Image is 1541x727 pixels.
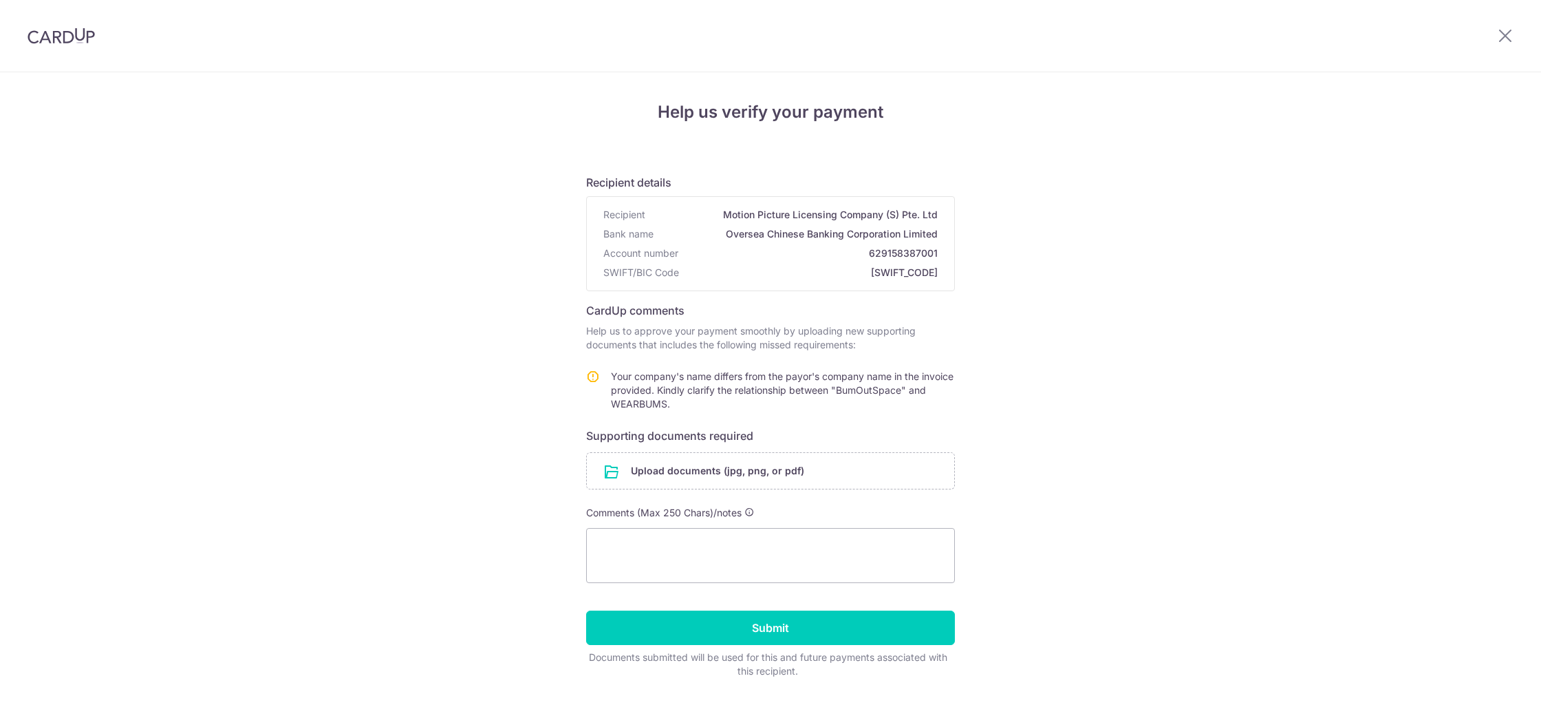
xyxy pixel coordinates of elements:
span: Oversea Chinese Banking Corporation Limited [659,227,938,241]
h4: Help us verify your payment [586,100,955,125]
span: Your company's name differs from the payor's company name in the invoice provided. Kindly clarify... [611,370,953,410]
input: Submit [586,611,955,645]
span: 629158387001 [684,246,938,260]
p: Help us to approve your payment smoothly by uploading new supporting documents that includes the ... [586,324,955,352]
iframe: Opens a widget where you can find more information [1452,686,1527,720]
span: Comments (Max 250 Chars)/notes [586,507,742,518]
span: Motion Picture Licensing Company (S) Pte. Ltd [651,208,938,222]
span: SWIFT/BIC Code [603,266,679,280]
span: [SWIFT_CODE] [685,266,938,280]
h6: Recipient details [586,174,955,191]
img: CardUp [28,28,95,44]
h6: Supporting documents required [586,428,955,444]
span: Account number [603,246,678,260]
div: Documents submitted will be used for this and future payments associated with this recipient. [586,651,949,678]
span: Recipient [603,208,645,222]
div: Upload documents (jpg, png, or pdf) [586,452,955,489]
h6: CardUp comments [586,302,955,319]
span: Bank name [603,227,654,241]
